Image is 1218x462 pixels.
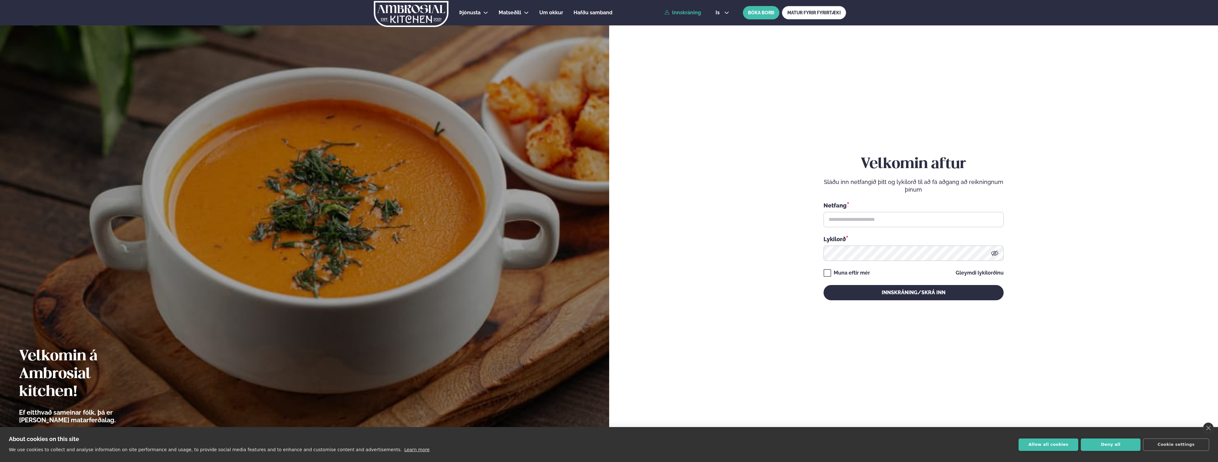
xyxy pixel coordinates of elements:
span: Matseðill [499,10,521,16]
span: is [716,10,722,15]
span: Um okkur [539,10,563,16]
h2: Velkomin aftur [824,155,1004,173]
button: is [710,10,734,15]
span: Hafðu samband [574,10,612,16]
button: Deny all [1081,438,1141,451]
a: Gleymdi lykilorðinu [956,270,1004,275]
a: Þjónusta [459,9,481,17]
p: Ef eitthvað sameinar fólk, þá er [PERSON_NAME] matarferðalag. [19,409,151,424]
a: close [1203,423,1214,433]
div: Lykilorð [824,235,1004,243]
a: Um okkur [539,9,563,17]
button: BÓKA BORÐ [743,6,779,19]
a: Learn more [404,447,430,452]
a: Hafðu samband [574,9,612,17]
strong: About cookies on this site [9,436,79,442]
button: Allow all cookies [1019,438,1078,451]
h2: Velkomin á Ambrosial kitchen! [19,348,151,401]
p: Sláðu inn netfangið þitt og lykilorð til að fá aðgang að reikningnum þínum [824,178,1004,194]
p: We use cookies to collect and analyse information on site performance and usage, to provide socia... [9,447,402,452]
img: logo [373,1,449,27]
span: Þjónusta [459,10,481,16]
a: Matseðill [499,9,521,17]
a: MATUR FYRIR FYRIRTÆKI [782,6,846,19]
button: Innskráning/Skrá inn [824,285,1004,300]
button: Cookie settings [1143,438,1209,451]
div: Netfang [824,201,1004,209]
a: Innskráning [664,10,701,16]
